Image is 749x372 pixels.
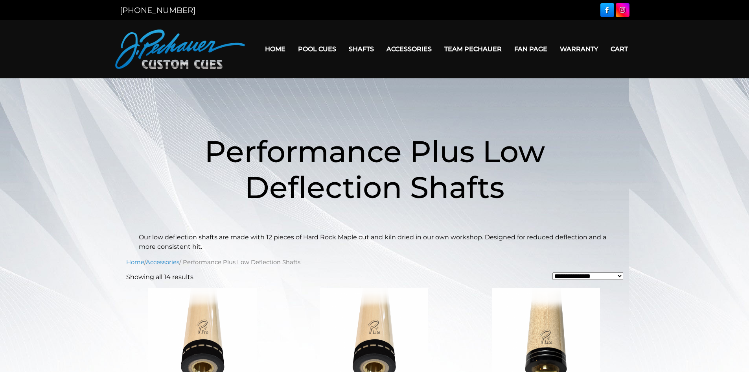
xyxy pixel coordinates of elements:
a: [PHONE_NUMBER] [120,6,195,15]
a: Home [259,39,292,59]
p: Showing all 14 results [126,272,193,282]
nav: Breadcrumb [126,258,623,267]
a: Accessories [380,39,438,59]
a: Home [126,259,144,266]
img: Pechauer Custom Cues [115,30,245,69]
select: Shop order [552,272,623,280]
span: Performance Plus Low Deflection Shafts [204,133,545,205]
a: Accessories [146,259,179,266]
a: Pool Cues [292,39,342,59]
a: Warranty [554,39,604,59]
a: Team Pechauer [438,39,508,59]
p: Our low deflection shafts are made with 12 pieces of Hard Rock Maple cut and kiln dried in our ow... [139,233,611,252]
a: Cart [604,39,634,59]
a: Fan Page [508,39,554,59]
a: Shafts [342,39,380,59]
